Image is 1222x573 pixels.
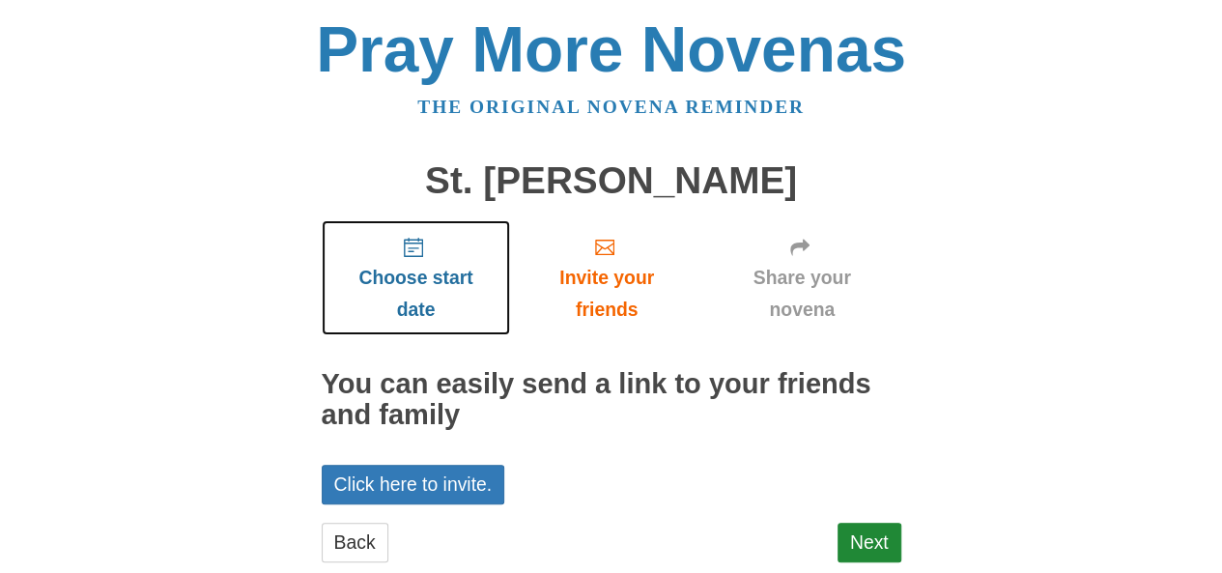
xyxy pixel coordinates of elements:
[510,220,702,335] a: Invite your friends
[529,262,683,326] span: Invite your friends
[322,465,505,504] a: Click here to invite.
[703,220,901,335] a: Share your novena
[322,369,901,431] h2: You can easily send a link to your friends and family
[322,160,901,202] h1: St. [PERSON_NAME]
[838,523,901,562] a: Next
[316,14,906,85] a: Pray More Novenas
[341,262,492,326] span: Choose start date
[723,262,882,326] span: Share your novena
[322,220,511,335] a: Choose start date
[417,97,805,117] a: The original novena reminder
[322,523,388,562] a: Back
